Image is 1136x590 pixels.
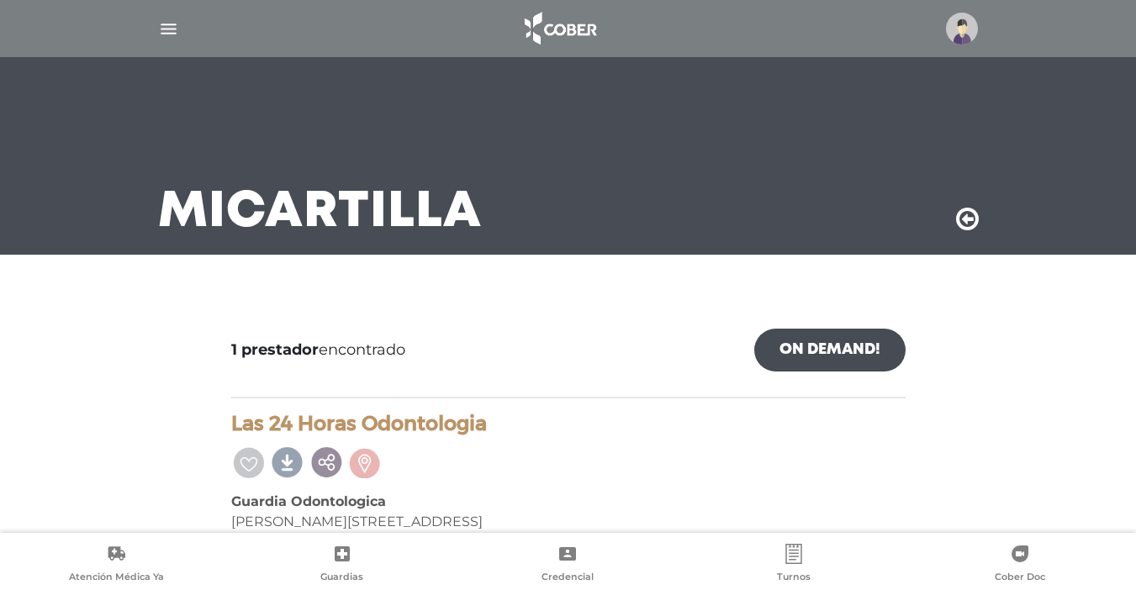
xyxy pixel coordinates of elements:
[231,512,906,532] div: [PERSON_NAME][STREET_ADDRESS]
[681,544,907,587] a: Turnos
[542,571,594,586] span: Credencial
[230,544,456,587] a: Guardias
[231,412,906,436] h4: Las 24 Horas Odontologia
[158,18,179,40] img: Cober_menu-lines-white.svg
[231,340,319,359] b: 1 prestador
[906,544,1133,587] a: Cober Doc
[515,8,604,49] img: logo_cober_home-white.png
[231,493,386,509] b: Guardia Odontologica
[158,191,482,234] h3: Mi Cartilla
[946,13,978,45] img: profile-placeholder.svg
[320,571,363,586] span: Guardias
[455,544,681,587] a: Credencial
[231,532,906,552] div: Lomas De Zamora - GBA SUR
[754,329,906,371] a: On Demand!
[995,571,1045,586] span: Cober Doc
[69,571,164,586] span: Atención Médica Ya
[231,339,405,361] span: encontrado
[777,571,811,586] span: Turnos
[3,544,230,587] a: Atención Médica Ya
